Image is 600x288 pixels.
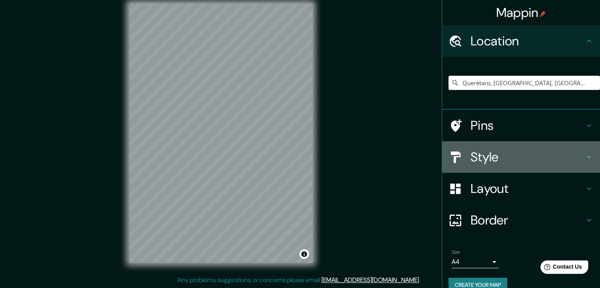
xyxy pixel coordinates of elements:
div: . [421,275,423,285]
canvas: Map [129,4,313,263]
div: Location [442,25,600,57]
img: pin-icon.png [540,11,546,17]
div: . [420,275,421,285]
h4: Border [471,212,584,228]
h4: Pins [471,118,584,133]
label: Size [452,249,460,256]
h4: Style [471,149,584,165]
iframe: Help widget launcher [530,257,591,279]
p: Any problems, suggestions, or concerns please email . [178,275,420,285]
h4: Mappin [496,5,546,21]
h4: Layout [471,181,584,196]
div: A4 [452,256,499,268]
a: [EMAIL_ADDRESS][DOMAIN_NAME] [321,276,419,284]
h4: Location [471,33,584,49]
button: Toggle attribution [299,249,309,259]
div: Pins [442,110,600,141]
div: Layout [442,173,600,204]
div: Border [442,204,600,236]
input: Pick your city or area [449,76,600,90]
div: Style [442,141,600,173]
